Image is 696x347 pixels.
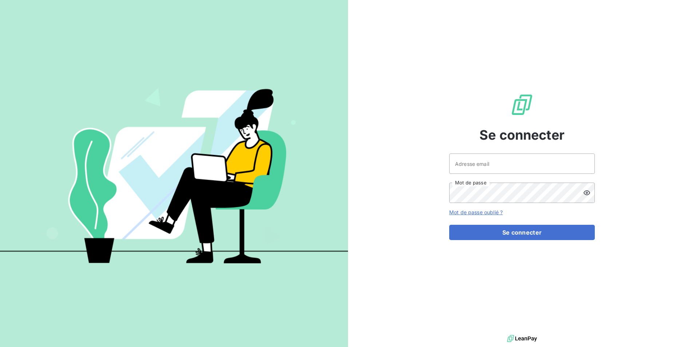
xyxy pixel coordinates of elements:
[507,333,537,344] img: logo
[479,125,565,145] span: Se connecter
[449,209,503,215] a: Mot de passe oublié ?
[449,153,595,174] input: placeholder
[510,93,534,116] img: Logo LeanPay
[449,225,595,240] button: Se connecter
